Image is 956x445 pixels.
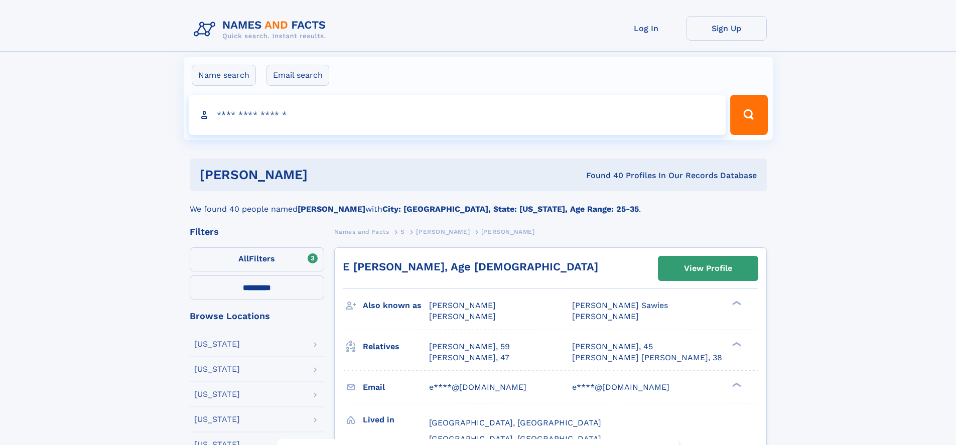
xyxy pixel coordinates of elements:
[334,225,389,238] a: Names and Facts
[363,297,429,314] h3: Also known as
[572,352,722,363] a: [PERSON_NAME] [PERSON_NAME], 38
[363,338,429,355] h3: Relatives
[572,301,668,310] span: [PERSON_NAME] Sawies
[266,65,329,86] label: Email search
[429,341,510,352] a: [PERSON_NAME], 59
[572,341,653,352] a: [PERSON_NAME], 45
[730,95,767,135] button: Search Button
[429,434,601,443] span: [GEOGRAPHIC_DATA], [GEOGRAPHIC_DATA]
[190,247,324,271] label: Filters
[363,411,429,428] h3: Lived in
[684,257,732,280] div: View Profile
[382,204,639,214] b: City: [GEOGRAPHIC_DATA], State: [US_STATE], Age Range: 25-35
[429,352,509,363] a: [PERSON_NAME], 47
[190,227,324,236] div: Filters
[606,16,687,41] a: Log In
[730,300,742,307] div: ❯
[658,256,758,280] a: View Profile
[687,16,767,41] a: Sign Up
[194,340,240,348] div: [US_STATE]
[429,312,496,321] span: [PERSON_NAME]
[429,301,496,310] span: [PERSON_NAME]
[189,95,726,135] input: search input
[194,390,240,398] div: [US_STATE]
[400,228,405,235] span: S
[572,312,639,321] span: [PERSON_NAME]
[194,365,240,373] div: [US_STATE]
[447,170,757,181] div: Found 40 Profiles In Our Records Database
[238,254,249,263] span: All
[730,341,742,347] div: ❯
[429,418,601,427] span: [GEOGRAPHIC_DATA], [GEOGRAPHIC_DATA]
[730,381,742,388] div: ❯
[343,260,598,273] a: E [PERSON_NAME], Age [DEMOGRAPHIC_DATA]
[416,225,470,238] a: [PERSON_NAME]
[400,225,405,238] a: S
[192,65,256,86] label: Name search
[298,204,365,214] b: [PERSON_NAME]
[363,379,429,396] h3: Email
[194,415,240,423] div: [US_STATE]
[416,228,470,235] span: [PERSON_NAME]
[190,16,334,43] img: Logo Names and Facts
[190,312,324,321] div: Browse Locations
[200,169,447,181] h1: [PERSON_NAME]
[481,228,535,235] span: [PERSON_NAME]
[190,191,767,215] div: We found 40 people named with .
